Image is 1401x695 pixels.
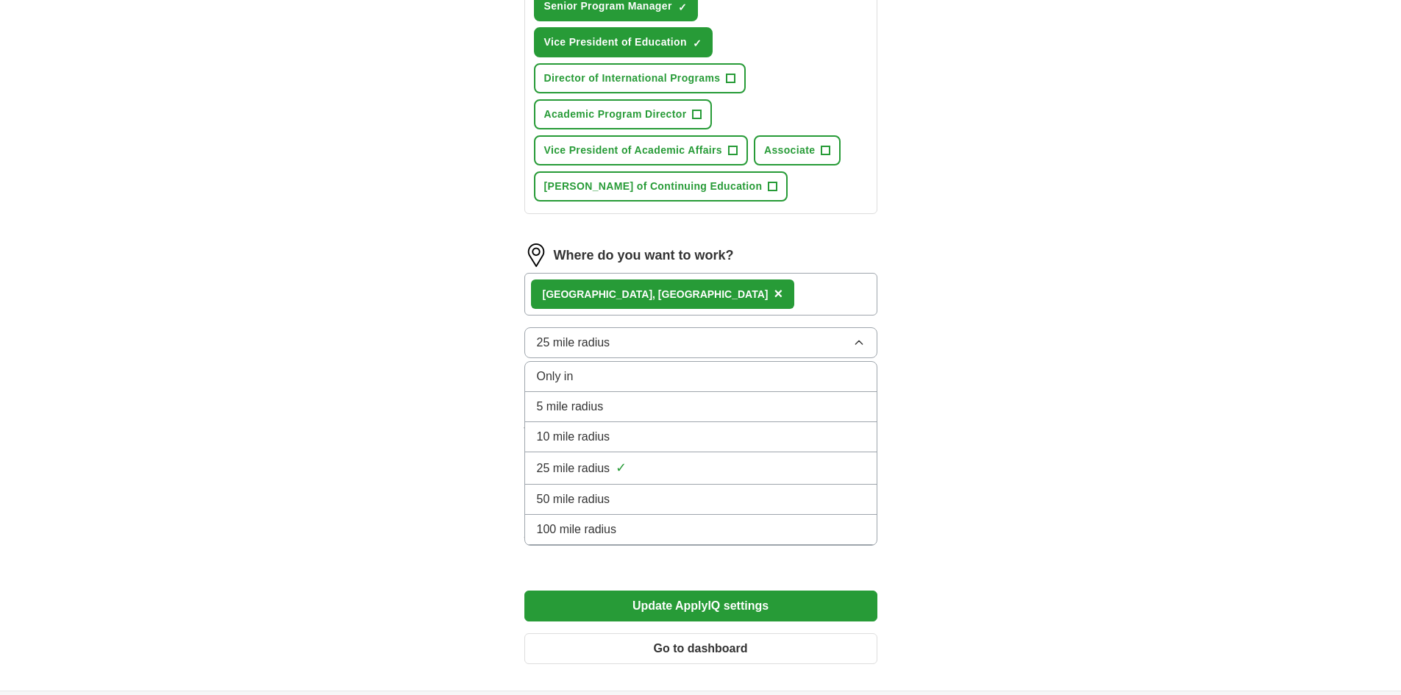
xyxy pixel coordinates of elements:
button: Go to dashboard [524,633,877,664]
button: Vice President of Education✓ [534,27,713,57]
span: Academic Program Director [544,107,687,122]
span: × [774,285,783,302]
button: 25 mile radius [524,327,877,358]
button: [PERSON_NAME] of Continuing Education [534,171,788,202]
label: Where do you want to work? [554,246,734,265]
span: Director of International Programs [544,71,721,86]
button: Director of International Programs [534,63,746,93]
button: × [774,283,783,305]
button: Associate [754,135,841,165]
span: 50 mile radius [537,491,610,508]
span: Vice President of Academic Affairs [544,143,722,158]
span: 25 mile radius [537,334,610,352]
span: [PERSON_NAME] of Continuing Education [544,179,763,194]
button: Update ApplyIQ settings [524,591,877,621]
span: 100 mile radius [537,521,617,538]
button: Academic Program Director [534,99,713,129]
span: ✓ [678,1,687,13]
img: location.png [524,243,548,267]
span: Only in [537,368,574,385]
button: Vice President of Academic Affairs [534,135,748,165]
span: Vice President of Education [544,35,687,50]
span: Associate [764,143,815,158]
div: [GEOGRAPHIC_DATA], [GEOGRAPHIC_DATA] [543,287,769,302]
span: 5 mile radius [537,398,604,416]
span: ✓ [616,458,627,478]
span: 10 mile radius [537,428,610,446]
span: ✓ [693,38,702,49]
span: 25 mile radius [537,460,610,477]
